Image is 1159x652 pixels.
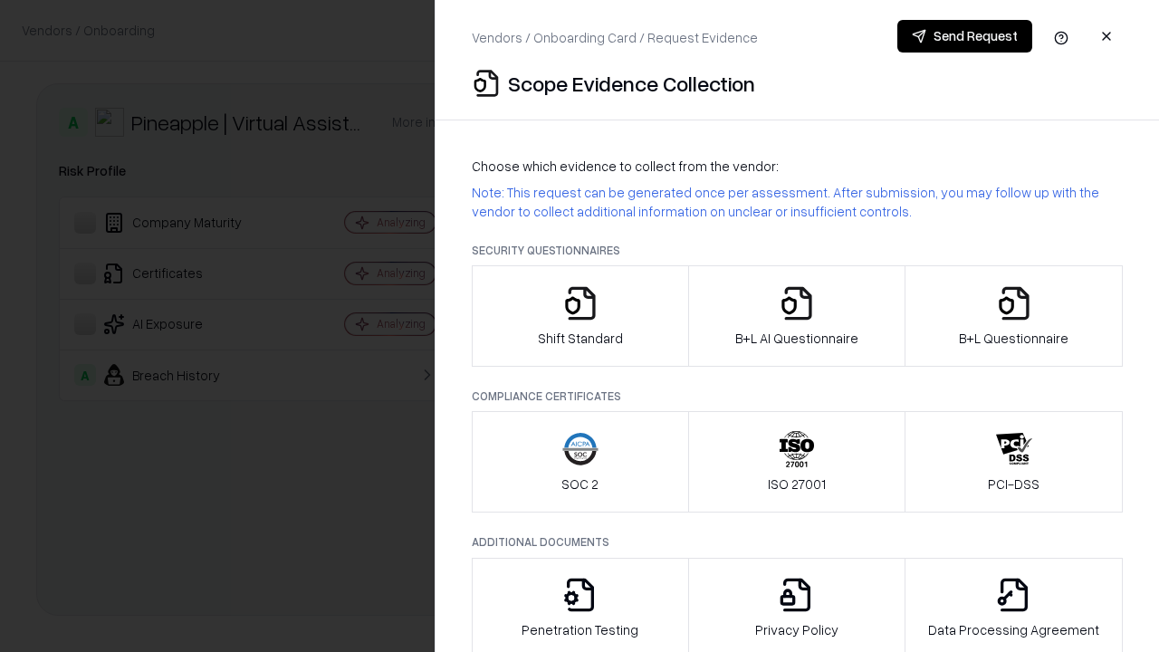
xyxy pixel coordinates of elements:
button: B+L Questionnaire [905,265,1123,367]
p: ISO 27001 [768,475,826,494]
p: Note: This request can be generated once per assessment. After submission, you may follow up with... [472,183,1123,221]
button: ISO 27001 [688,411,906,513]
p: Penetration Testing [522,620,638,639]
p: Vendors / Onboarding Card / Request Evidence [472,28,758,47]
button: B+L AI Questionnaire [688,265,906,367]
button: Send Request [897,20,1032,53]
p: Shift Standard [538,329,623,348]
p: Additional Documents [472,534,1123,550]
p: SOC 2 [561,475,599,494]
p: Security Questionnaires [472,243,1123,258]
p: PCI-DSS [988,475,1039,494]
p: Scope Evidence Collection [508,69,755,98]
p: B+L AI Questionnaire [735,329,858,348]
p: Data Processing Agreement [928,620,1099,639]
p: B+L Questionnaire [959,329,1068,348]
button: PCI-DSS [905,411,1123,513]
p: Privacy Policy [755,620,838,639]
p: Choose which evidence to collect from the vendor: [472,157,1123,176]
p: Compliance Certificates [472,388,1123,404]
button: Shift Standard [472,265,689,367]
button: SOC 2 [472,411,689,513]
